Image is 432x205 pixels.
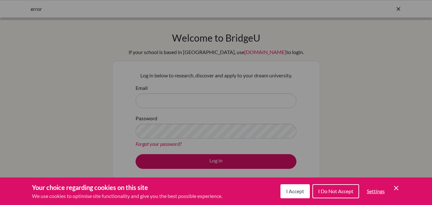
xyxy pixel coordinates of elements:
span: I Do Not Accept [318,188,353,194]
span: I Accept [286,188,304,194]
span: Settings [367,188,385,194]
button: Settings [362,185,390,198]
button: I Do Not Accept [312,184,359,198]
p: We use cookies to optimise site functionality and give you the best possible experience. [32,192,222,200]
button: I Accept [280,184,310,198]
button: Save and close [392,184,400,192]
h3: Your choice regarding cookies on this site [32,183,222,192]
